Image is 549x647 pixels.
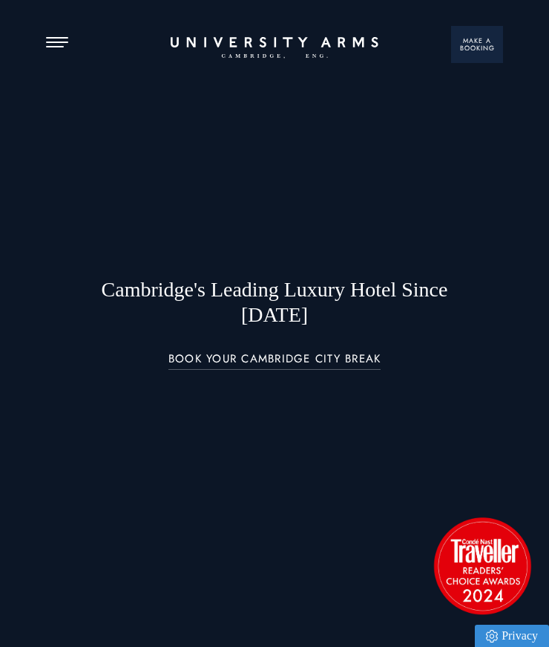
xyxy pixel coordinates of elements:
[475,625,549,647] a: Privacy
[91,277,457,328] h1: Cambridge's Leading Luxury Hotel Since [DATE]
[451,26,503,63] button: Make a BookingArrow icon
[460,37,495,52] span: Make a Booking
[168,353,381,370] a: BOOK YOUR CAMBRIDGE CITY BREAK
[171,37,378,59] a: Home
[486,630,498,643] img: Privacy
[427,510,538,621] img: image-2524eff8f0c5d55edbf694693304c4387916dea5-1501x1501-png
[46,37,68,49] button: Open Menu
